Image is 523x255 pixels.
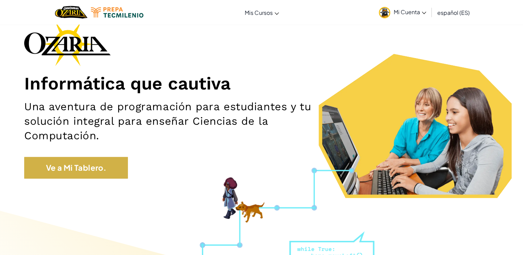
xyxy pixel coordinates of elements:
a: español (ES) [434,3,473,22]
img: Home [55,5,87,19]
span: Mi Cuenta [394,8,426,16]
span: Mis Cursos [245,9,273,16]
h2: Una aventura de programación para estudiantes y tu solución integral para enseñar Ciencias de la ... [24,100,342,143]
span: español (ES) [437,9,470,16]
a: Mi Cuenta [375,1,430,23]
a: Mis Cursos [241,3,282,22]
img: Ozaria branding logo [24,22,111,66]
img: Tecmilenio logo [91,7,143,18]
a: Ozaria by CodeCombat logo [55,5,87,19]
a: Ve a Mi Tablero. [24,157,128,179]
img: avatar [379,7,390,18]
h1: Informática que cautiva [24,73,499,94]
